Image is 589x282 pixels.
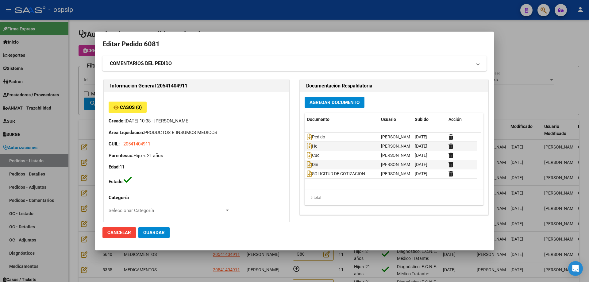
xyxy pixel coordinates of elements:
[109,179,124,184] strong: Estado:
[102,38,487,50] h2: Editar Pedido 6081
[381,162,414,167] span: [PERSON_NAME]
[102,56,487,71] mat-expansion-panel-header: COMENTARIOS DEL PEDIDO
[307,172,365,176] span: SOLICITUD DE COTIZACION
[138,227,170,238] button: Guardar
[143,230,165,235] span: Guardar
[415,117,429,122] span: Subido
[307,153,320,158] span: Cud
[381,134,414,139] span: [PERSON_NAME]
[307,162,318,167] span: Dni
[120,105,142,110] span: Casos (0)
[110,82,283,90] h2: Información General 20541404911
[568,261,583,276] div: Open Intercom Messenger
[109,164,120,170] strong: Edad:
[123,141,150,147] span: 20541404911
[381,117,396,122] span: Usuario
[102,227,136,238] button: Cancelar
[110,60,172,67] strong: COMENTARIOS DEL PEDIDO
[109,118,284,125] p: [DATE] 10:38 - [PERSON_NAME]
[381,153,414,158] span: [PERSON_NAME]
[305,113,379,126] datatable-header-cell: Documento
[415,171,427,176] span: [DATE]
[305,97,364,108] button: Agregar Documento
[415,134,427,139] span: [DATE]
[109,152,284,159] p: Hijo < 21 años
[381,171,414,176] span: [PERSON_NAME]
[446,113,477,126] datatable-header-cell: Acción
[109,129,284,136] p: PRODUCTOS E INSUMOS MEDICOS
[307,117,329,122] span: Documento
[109,208,225,213] span: Seleccionar Categoría
[415,144,427,149] span: [DATE]
[381,144,414,149] span: [PERSON_NAME]
[109,164,284,171] p: 11
[412,113,446,126] datatable-header-cell: Subido
[107,230,131,235] span: Cancelar
[109,194,161,201] p: Categoría
[310,100,360,105] span: Agregar Documento
[415,153,427,158] span: [DATE]
[305,190,483,205] div: 5 total
[109,153,133,158] strong: Parentesco:
[307,144,317,149] span: Hc
[448,117,462,122] span: Acción
[109,130,144,135] strong: Área Liquidación:
[109,102,147,113] button: Casos (0)
[109,118,125,124] strong: Creado:
[307,135,325,140] span: Pedido
[306,82,482,90] h2: Documentación Respaldatoria
[109,141,120,147] strong: CUIL:
[379,113,412,126] datatable-header-cell: Usuario
[415,162,427,167] span: [DATE]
